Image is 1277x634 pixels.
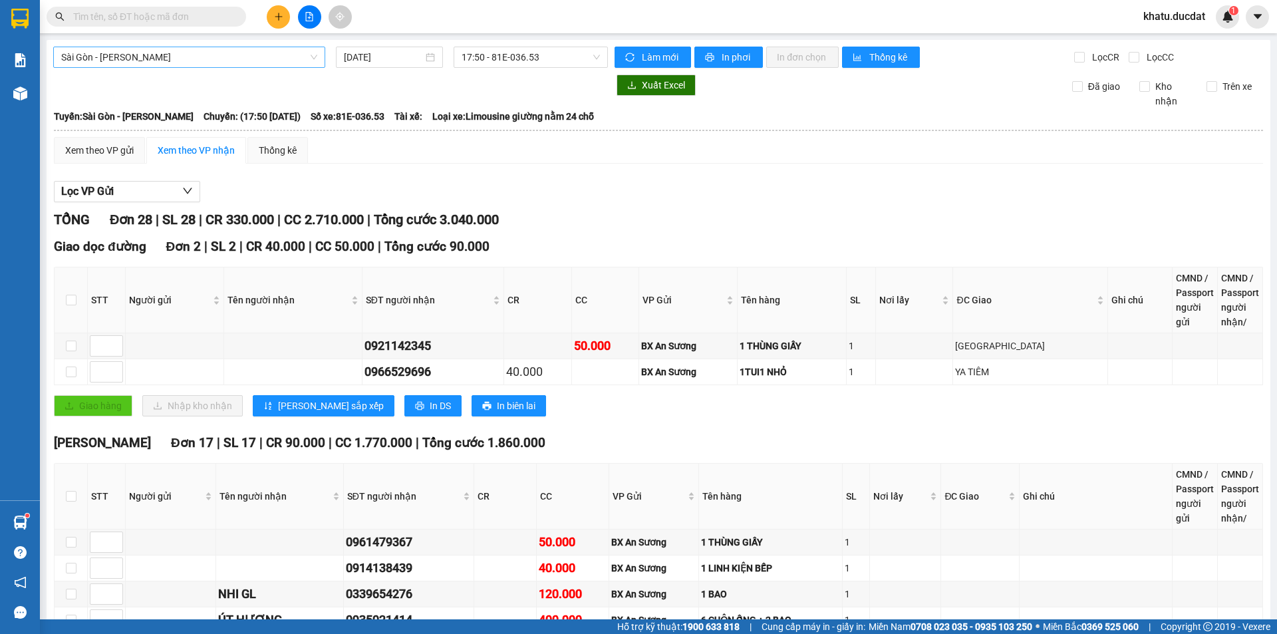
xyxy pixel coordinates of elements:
[118,37,225,63] strong: 0901 900 568
[682,621,740,632] strong: 1900 633 818
[54,435,151,450] span: [PERSON_NAME]
[609,555,700,581] td: BX An Sương
[615,47,691,68] button: syncLàm mới
[217,435,220,450] span: |
[1083,79,1125,94] span: Đã giao
[182,186,193,196] span: down
[1252,11,1264,23] span: caret-down
[1203,622,1212,631] span: copyright
[539,585,607,603] div: 120.000
[539,611,607,629] div: 400.000
[346,533,472,552] div: 0961479367
[955,365,1105,379] div: YA TIÊM
[384,239,490,254] span: Tổng cước 90.000
[625,53,637,63] span: sync
[166,239,202,254] span: Đơn 2
[156,212,159,228] span: |
[54,395,132,416] button: uploadGiao hàng
[329,435,332,450] span: |
[845,613,867,627] div: 1
[1246,5,1269,29] button: caret-down
[627,80,637,91] span: download
[284,212,364,228] span: CC 2.710.000
[504,267,572,333] th: CR
[14,576,27,589] span: notification
[9,83,165,120] span: VP [GEOGRAPHIC_DATA]
[617,75,696,96] button: downloadXuất Excel
[911,621,1032,632] strong: 0708 023 035 - 0935 103 250
[722,50,752,65] span: In phơi
[49,44,114,57] strong: 0931 600 979
[611,561,697,575] div: BX An Sương
[54,212,90,228] span: TỔNG
[740,339,844,353] div: 1 THÙNG GIẤY
[9,59,74,71] strong: 0901 936 968
[404,395,462,416] button: printerIn DS
[218,585,341,603] div: NHI GL
[1176,271,1214,329] div: CMND / Passport người gửi
[873,489,927,504] span: Nơi lấy
[118,65,184,77] strong: 0901 933 179
[335,435,412,450] span: CC 1.770.000
[394,109,422,124] span: Tài xế:
[482,401,492,412] span: printer
[364,363,501,381] div: 0966529696
[641,339,735,353] div: BX An Sương
[346,559,472,577] div: 0914138439
[750,619,752,634] span: |
[462,47,600,67] span: 17:50 - 81E-036.53
[701,535,840,550] div: 1 THÙNG GIẤY
[305,12,314,21] span: file-add
[344,555,475,581] td: 0914138439
[73,9,230,24] input: Tìm tên, số ĐT hoặc mã đơn
[701,561,840,575] div: 1 LINH KIỆN BẾP
[642,50,680,65] span: Làm mới
[129,489,202,504] span: Người gửi
[309,239,312,254] span: |
[344,607,475,633] td: 0935021414
[263,401,273,412] span: sort-ascending
[346,585,472,603] div: 0339654276
[740,365,844,379] div: 1TUI1 NHỎ
[199,212,202,228] span: |
[849,365,873,379] div: 1
[206,212,274,228] span: CR 330.000
[642,293,724,307] span: VP Gửi
[506,363,569,381] div: 40.000
[129,293,210,307] span: Người gửi
[298,5,321,29] button: file-add
[1108,267,1173,333] th: Ghi chú
[1221,467,1259,526] div: CMND / Passport người nhận/
[869,50,909,65] span: Thống kê
[162,212,196,228] span: SL 28
[54,111,194,122] b: Tuyến: Sài Gòn - [PERSON_NAME]
[171,435,213,450] span: Đơn 17
[1222,11,1234,23] img: icon-new-feature
[474,464,537,530] th: CR
[267,5,290,29] button: plus
[61,47,317,67] span: Sài Gòn - Gia Lai
[701,613,840,627] div: 6 CUỘN ỐNG + 2 BAO
[344,581,475,607] td: 0339654276
[54,239,146,254] span: Giao dọc đường
[432,109,594,124] span: Loại xe: Limousine giường nằm 24 chỗ
[611,613,697,627] div: BX An Sương
[216,607,344,633] td: ÚT HƯƠNG
[259,143,297,158] div: Thống kê
[204,239,208,254] span: |
[118,37,202,50] strong: [PERSON_NAME]:
[572,267,640,333] th: CC
[142,395,243,416] button: downloadNhập kho nhận
[843,464,870,530] th: SL
[54,181,200,202] button: Lọc VP Gửi
[762,619,865,634] span: Cung cấp máy in - giấy in:
[699,464,843,530] th: Tên hàng
[849,339,873,353] div: 1
[847,267,876,333] th: SL
[430,398,451,413] span: In DS
[1221,271,1259,329] div: CMND / Passport người nhận/
[1036,624,1040,629] span: ⚪️
[378,239,381,254] span: |
[266,435,325,450] span: CR 90.000
[362,333,504,359] td: 0921142345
